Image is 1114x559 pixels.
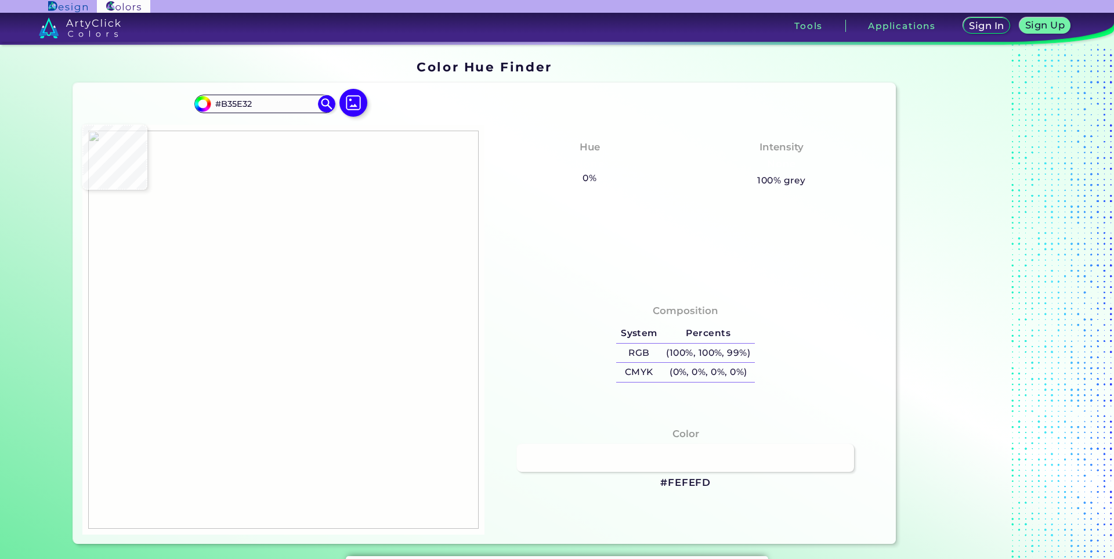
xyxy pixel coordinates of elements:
h3: Applications [868,21,936,30]
img: logo_artyclick_colors_white.svg [39,17,121,38]
h3: None [762,157,801,171]
h4: Color [672,425,699,442]
h3: Tools [794,21,823,30]
input: type color.. [211,96,319,111]
img: 9d934592-98fa-4043-858e-9bb47f5c0a61 [88,131,479,529]
h5: System [616,324,661,343]
h5: 100% grey [757,173,805,188]
img: icon picture [339,89,367,117]
h1: Color Hue Finder [417,58,552,75]
h5: Percents [662,324,755,343]
h3: None [570,157,609,171]
a: Sign In [965,19,1008,33]
img: ArtyClick Design logo [48,1,87,12]
h3: #FEFEFD [660,476,711,490]
h4: Hue [580,139,600,156]
h4: Composition [653,302,718,319]
h5: (100%, 100%, 99%) [662,344,755,363]
h5: Sign Up [1027,21,1063,30]
h5: CMYK [616,363,661,382]
h5: Sign In [971,21,1003,30]
a: Sign Up [1022,19,1068,33]
h4: Intensity [759,139,804,156]
h5: (0%, 0%, 0%, 0%) [662,363,755,382]
h5: 0% [578,171,601,186]
h5: RGB [616,344,661,363]
img: icon search [318,95,335,113]
iframe: Advertisement [900,56,1046,549]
